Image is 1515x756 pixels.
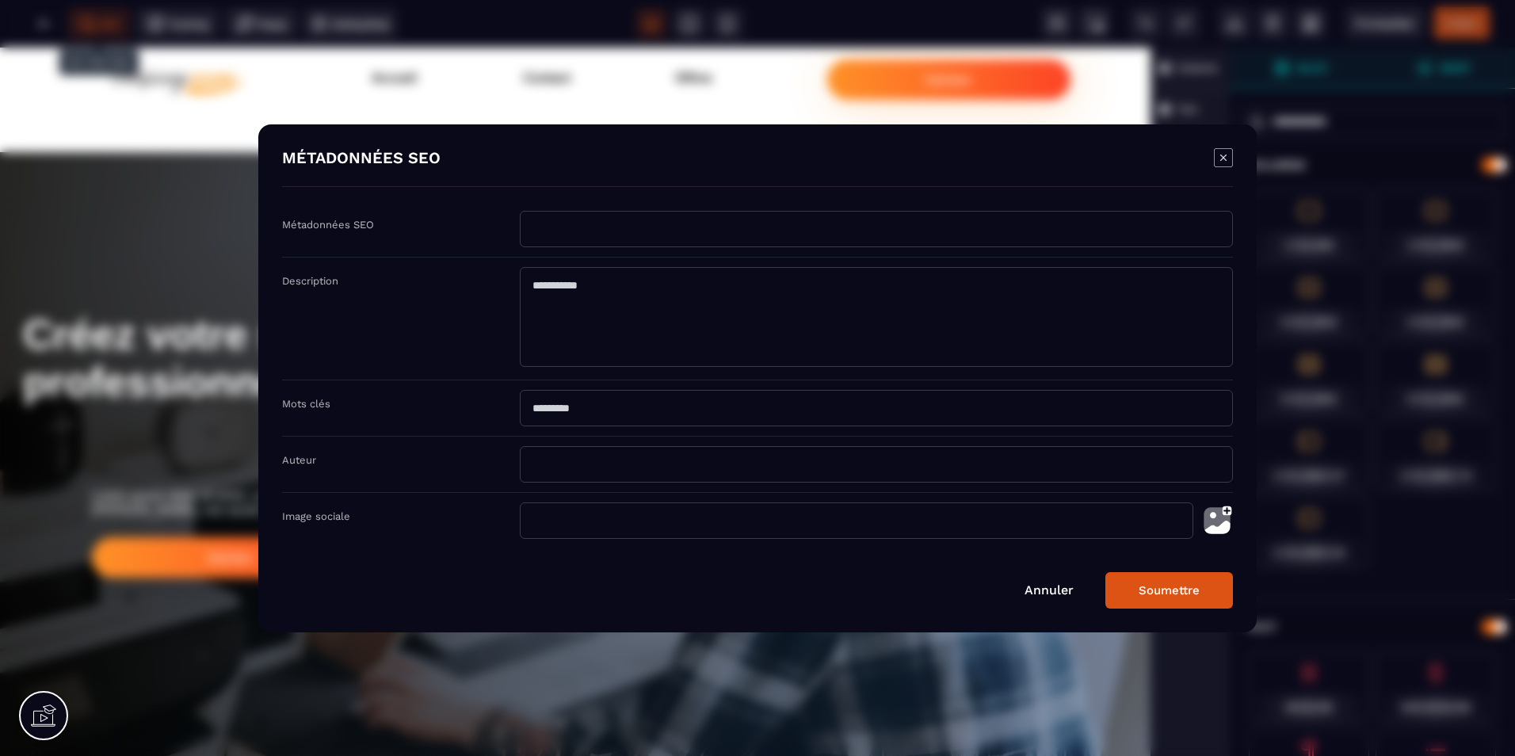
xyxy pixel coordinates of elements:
h3: Accueil [372,20,524,42]
img: 0e46401d7cf1cabc84698d50b6b0ba7f_Capture_d_%C3%A9cran_2023-08-07_120320-removebg-preview.png [101,12,260,50]
text: Lorem ipsum dolor sit amet, consectetur adipiscing elit. Aliquam nec [PERSON_NAME], non auctor ma... [92,437,723,474]
label: Description [282,275,338,287]
h3: Contact [524,20,676,42]
label: Métadonnées SEO [282,219,374,231]
h4: MÉTADONNÉES SEO [282,148,441,170]
button: Valider [92,490,369,530]
a: Annuler [1025,582,1074,598]
label: Image sociale [282,510,350,522]
h3: Offres [675,20,827,42]
label: Auteur [282,454,316,466]
label: Mots clés [282,398,330,410]
button: Soumettre [1105,572,1233,609]
button: Valider [827,12,1070,52]
h1: Créez votre site internet avec notre équipe de professionnels [23,255,1128,366]
img: photo-upload.002a6cb0.svg [1201,502,1233,539]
